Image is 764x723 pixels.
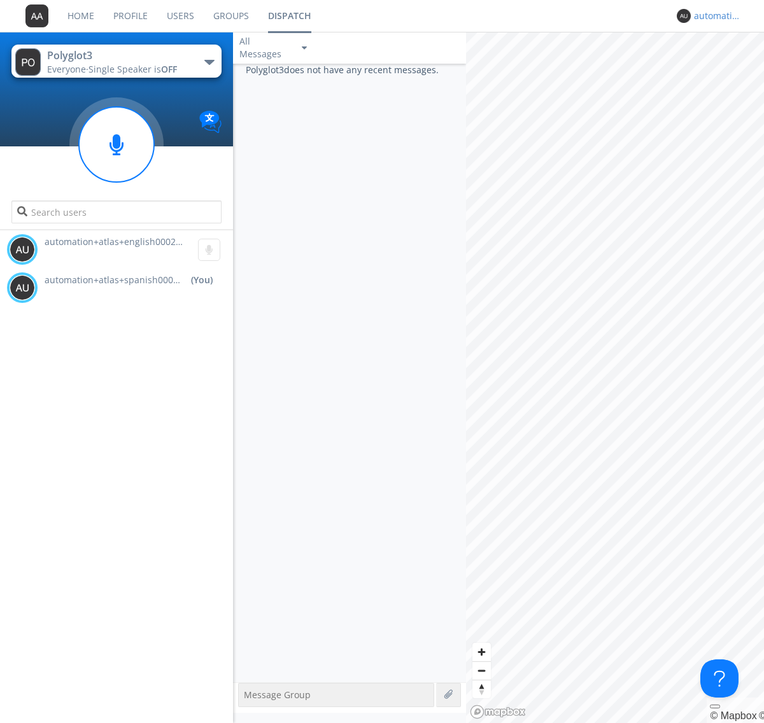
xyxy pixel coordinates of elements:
img: Translation enabled [199,111,222,133]
span: Reset bearing to north [472,680,491,698]
span: OFF [161,63,177,75]
iframe: Toggle Customer Support [700,659,739,698]
span: Zoom out [472,662,491,680]
img: 373638.png [25,4,48,27]
button: Polyglot3Everyone·Single Speaker isOFF [11,45,221,78]
div: Polyglot3 does not have any recent messages. [233,64,466,682]
img: 373638.png [677,9,691,23]
div: automation+atlas+spanish0002+org2 [694,10,742,22]
button: Zoom out [472,661,491,680]
button: Reset bearing to north [472,680,491,698]
span: automation+atlas+english0002+org2 [45,235,200,248]
div: Everyone · [47,63,190,76]
div: (You) [191,274,213,286]
img: 373638.png [10,275,35,300]
a: Mapbox logo [470,705,526,719]
input: Search users [11,200,221,223]
a: Mapbox [710,710,756,721]
button: Zoom in [472,643,491,661]
span: automation+atlas+spanish0002+org2 [45,274,185,286]
span: Single Speaker is [88,63,177,75]
img: caret-down-sm.svg [302,46,307,50]
button: Toggle attribution [710,705,720,708]
div: Polyglot3 [47,48,190,63]
img: 373638.png [10,237,35,262]
img: 373638.png [15,48,41,76]
div: All Messages [239,35,290,60]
